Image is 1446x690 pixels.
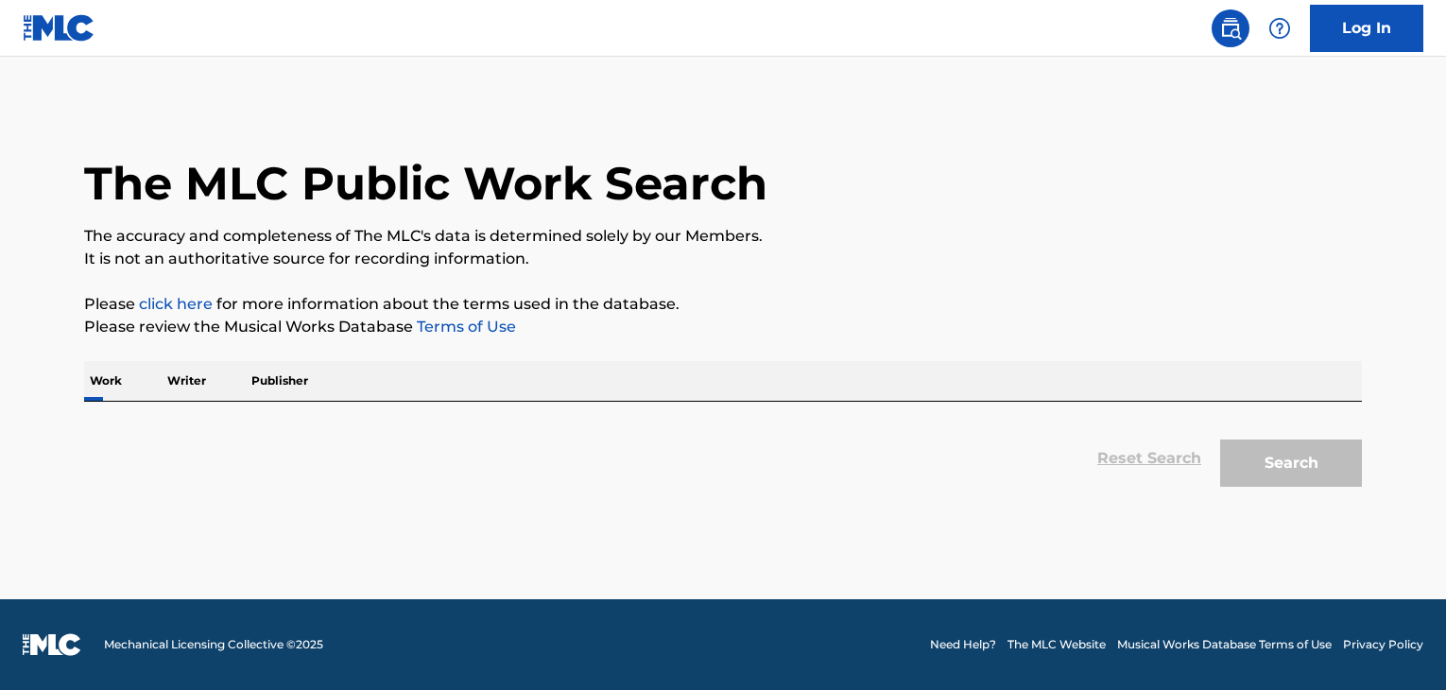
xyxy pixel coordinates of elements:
img: search [1219,17,1242,40]
img: help [1268,17,1291,40]
div: Help [1261,9,1299,47]
a: Public Search [1212,9,1249,47]
img: MLC Logo [23,14,95,42]
p: It is not an authoritative source for recording information. [84,248,1362,270]
p: Please review the Musical Works Database [84,316,1362,338]
img: logo [23,633,81,656]
a: Need Help? [930,636,996,653]
a: click here [139,295,213,313]
a: Terms of Use [413,318,516,336]
p: Please for more information about the terms used in the database. [84,293,1362,316]
form: Search Form [84,421,1362,496]
a: Log In [1310,5,1423,52]
a: The MLC Website [1007,636,1106,653]
a: Musical Works Database Terms of Use [1117,636,1332,653]
a: Privacy Policy [1343,636,1423,653]
p: Publisher [246,361,314,401]
p: Writer [162,361,212,401]
p: The accuracy and completeness of The MLC's data is determined solely by our Members. [84,225,1362,248]
p: Work [84,361,128,401]
span: Mechanical Licensing Collective © 2025 [104,636,323,653]
h1: The MLC Public Work Search [84,155,767,212]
